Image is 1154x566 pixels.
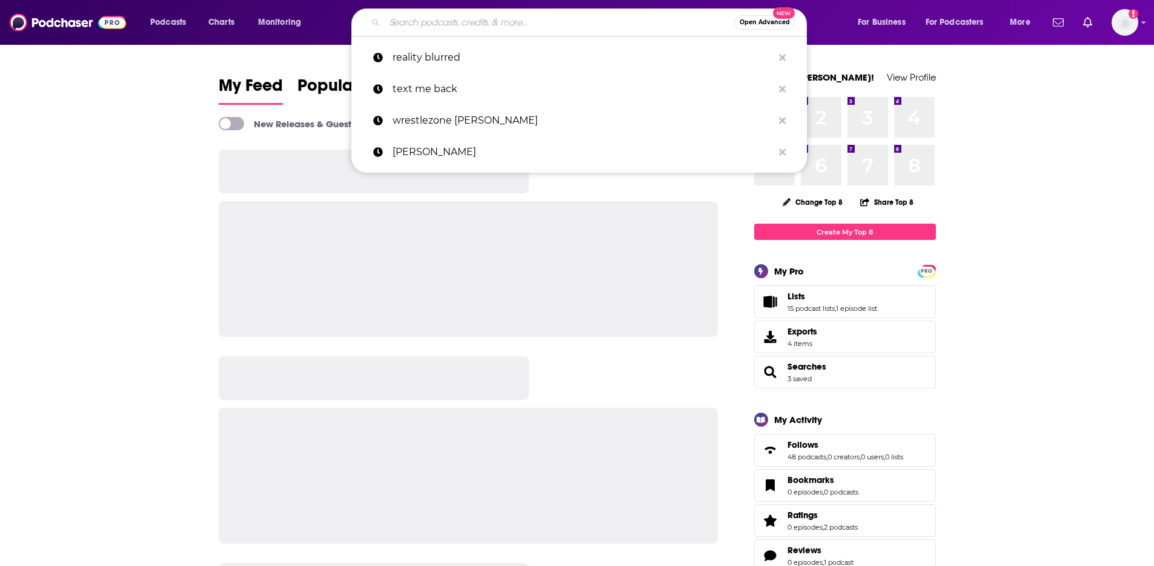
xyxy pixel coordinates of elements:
[788,439,903,450] a: Follows
[849,13,921,32] button: open menu
[351,42,807,73] a: reality blurred
[920,266,934,275] a: PRO
[788,304,835,313] a: 15 podcast lists
[758,364,783,381] a: Searches
[788,510,818,521] span: Ratings
[861,453,884,461] a: 0 users
[885,453,903,461] a: 0 lists
[297,75,400,103] span: Popular Feed
[788,488,823,496] a: 0 episodes
[836,304,877,313] a: 1 episode list
[754,504,936,537] span: Ratings
[754,434,936,467] span: Follows
[754,285,936,318] span: Lists
[258,14,301,31] span: Monitoring
[1001,13,1046,32] button: open menu
[827,453,860,461] a: 0 creators
[788,439,818,450] span: Follows
[393,73,773,105] p: text me back
[788,523,823,531] a: 0 episodes
[788,361,826,372] a: Searches
[1048,12,1069,33] a: Show notifications dropdown
[219,75,283,105] a: My Feed
[788,545,821,556] span: Reviews
[219,75,283,103] span: My Feed
[788,474,858,485] a: Bookmarks
[858,14,906,31] span: For Business
[823,523,824,531] span: ,
[754,224,936,240] a: Create My Top 8
[754,321,936,353] a: Exports
[740,19,790,25] span: Open Advanced
[754,356,936,388] span: Searches
[788,545,854,556] a: Reviews
[884,453,885,461] span: ,
[788,474,834,485] span: Bookmarks
[918,13,1001,32] button: open menu
[351,105,807,136] a: wrestlezone [PERSON_NAME]
[758,293,783,310] a: Lists
[393,105,773,136] p: wrestlezone ella jay
[297,75,400,105] a: Popular Feed
[142,13,202,32] button: open menu
[219,117,378,130] a: New Releases & Guests Only
[385,13,734,32] input: Search podcasts, credits, & more...
[1112,9,1138,36] span: Logged in as heidiv
[788,510,858,521] a: Ratings
[824,488,858,496] a: 0 podcasts
[1078,12,1097,33] a: Show notifications dropdown
[775,195,851,210] button: Change Top 8
[926,14,984,31] span: For Podcasters
[363,8,818,36] div: Search podcasts, credits, & more...
[351,73,807,105] a: text me back
[826,453,827,461] span: ,
[754,469,936,502] span: Bookmarks
[758,442,783,459] a: Follows
[788,291,805,302] span: Lists
[10,11,126,34] img: Podchaser - Follow, Share and Rate Podcasts
[920,267,934,276] span: PRO
[393,136,773,168] p: ella jay
[788,326,817,337] span: Exports
[860,453,861,461] span: ,
[758,547,783,564] a: Reviews
[774,414,822,425] div: My Activity
[887,72,936,83] a: View Profile
[351,136,807,168] a: [PERSON_NAME]
[1010,14,1030,31] span: More
[150,14,186,31] span: Podcasts
[1112,9,1138,36] img: User Profile
[788,291,877,302] a: Lists
[758,512,783,529] a: Ratings
[788,375,812,383] a: 3 saved
[734,15,795,30] button: Open AdvancedNew
[788,339,817,348] span: 4 items
[1112,9,1138,36] button: Show profile menu
[758,477,783,494] a: Bookmarks
[773,7,795,19] span: New
[201,13,242,32] a: Charts
[824,523,858,531] a: 2 podcasts
[250,13,317,32] button: open menu
[835,304,836,313] span: ,
[754,72,874,83] a: Welcome [PERSON_NAME]!
[208,14,234,31] span: Charts
[860,190,914,214] button: Share Top 8
[823,488,824,496] span: ,
[1129,9,1138,19] svg: Add a profile image
[758,328,783,345] span: Exports
[774,265,804,277] div: My Pro
[393,42,773,73] p: reality blurred
[788,453,826,461] a: 48 podcasts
